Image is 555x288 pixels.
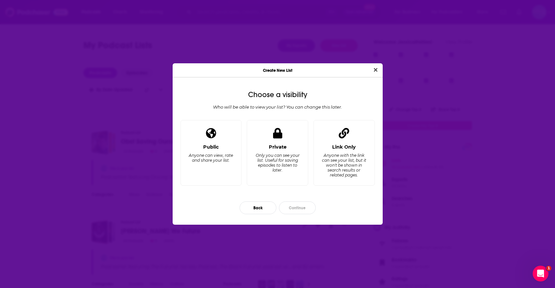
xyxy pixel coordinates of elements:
[178,91,377,99] div: Choose a visibility
[203,144,219,150] div: Public
[546,266,551,271] span: 1
[173,63,383,77] div: Create New List
[269,144,287,150] div: Private
[321,153,366,177] div: Anyone with the link can see your list, but it won't be shown in search results or related pages.
[332,144,356,150] div: Link Only
[533,266,548,281] iframe: Intercom live chat
[178,104,377,110] div: Who will be able to view your list? You can change this later.
[240,201,276,214] button: Back
[371,66,380,74] button: Close
[188,153,233,163] div: Anyone can view, rate and share your list.
[255,153,300,173] div: Only you can see your list. Useful for saving episodes to listen to later.
[279,201,316,214] button: Continue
